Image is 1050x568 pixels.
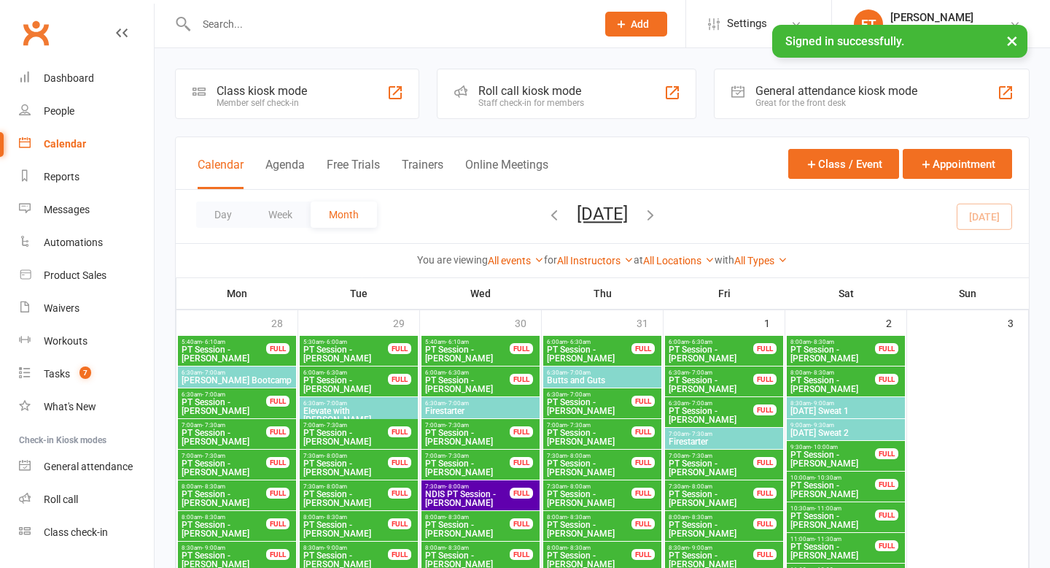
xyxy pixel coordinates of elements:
strong: You are viewing [417,254,488,266]
div: FULL [266,457,289,468]
span: - 7:30am [446,453,469,459]
span: - 7:00am [324,400,347,407]
div: Roll call [44,494,78,505]
th: Fri [664,278,785,309]
span: PT Session - [PERSON_NAME] [424,429,510,446]
div: FULL [631,518,655,529]
div: 30 [515,310,541,334]
div: FULL [753,457,777,468]
span: - 8:30am [567,514,591,521]
span: 8:30am [668,545,754,551]
a: All Types [734,255,787,266]
button: Week [250,202,311,228]
div: FULL [266,426,289,437]
a: Product Sales [19,259,154,292]
a: Messages [19,193,154,226]
span: - 6:30am [689,339,712,345]
div: 2 [886,310,906,334]
span: 8:00am [668,514,754,521]
span: PT Session - [PERSON_NAME] [303,490,389,507]
span: Elevate with [PERSON_NAME] [303,407,415,424]
span: - 8:30am [202,514,225,521]
span: 8:00am [546,545,632,551]
span: PT Session - [PERSON_NAME] [790,345,876,363]
span: 7:30am [303,453,389,459]
a: Automations [19,226,154,259]
span: [DATE] Sweat 1 [790,407,902,415]
span: 6:00am [424,369,510,376]
div: Waivers [44,302,79,314]
a: General attendance kiosk mode [19,450,154,483]
span: PT Session - [PERSON_NAME] [424,521,510,538]
span: Firestarter [668,437,780,446]
span: - 10:00am [811,444,838,450]
span: - 8:30am [689,514,712,521]
div: FULL [388,374,411,385]
div: Calendar [44,138,86,150]
span: - 7:30am [689,431,712,437]
span: 9:30am [790,444,876,450]
button: [DATE] [577,204,628,224]
div: FULL [510,518,533,529]
div: FULL [388,457,411,468]
th: Mon [176,278,298,309]
div: General attendance kiosk mode [755,84,917,98]
span: - 8:00am [567,483,591,490]
span: - 7:00am [689,400,712,407]
div: True Personal Training [890,24,991,37]
span: - 8:30am [567,545,591,551]
span: 6:30am [668,400,754,407]
span: - 7:30am [446,422,469,429]
span: 6:00am [303,369,389,376]
span: - 6:30am [446,369,469,376]
strong: for [544,254,557,266]
span: PT Session - [PERSON_NAME] [546,398,632,415]
span: - 7:00am [446,400,469,407]
span: 8:00am [424,514,510,521]
div: FULL [753,404,777,415]
span: 8:00am [181,483,267,490]
span: - 9:00am [202,545,225,551]
div: FULL [875,448,898,459]
span: PT Session - [PERSON_NAME] [181,459,267,477]
span: 8:30am [303,545,389,551]
span: - 8:00am [324,453,347,459]
div: Automations [44,237,103,248]
span: PT Session - [PERSON_NAME] [424,345,510,363]
div: FULL [631,343,655,354]
div: FULL [510,457,533,468]
button: Online Meetings [465,158,548,189]
strong: with [715,254,734,266]
span: PT Session - [PERSON_NAME] [424,376,510,394]
div: Great for the front desk [755,98,917,108]
span: - 6:30am [567,339,591,345]
span: Settings [727,7,767,40]
a: Tasks 7 [19,358,154,391]
span: - 8:30am [324,514,347,521]
span: - 7:30am [202,422,225,429]
div: FULL [875,510,898,521]
span: PT Session - [PERSON_NAME] [790,512,876,529]
span: - 6:10am [202,339,225,345]
div: People [44,105,74,117]
span: PT Session - [PERSON_NAME] [303,459,389,477]
button: × [999,25,1025,56]
span: 5:40am [424,339,510,345]
span: Firestarter [424,407,537,415]
span: - 9:30am [811,422,834,429]
span: 10:30am [790,505,876,512]
span: - 7:30am [567,422,591,429]
div: FULL [388,549,411,560]
span: 8:30am [181,545,267,551]
span: - 7:30am [202,453,225,459]
div: FULL [875,479,898,490]
span: PT Session - [PERSON_NAME] [790,542,876,560]
span: - 8:30am [811,339,834,345]
button: Trainers [402,158,443,189]
span: NDIS PT Session - [PERSON_NAME] [424,490,510,507]
span: PT Session - [PERSON_NAME] [546,459,632,477]
span: 7:00am [668,431,780,437]
div: FULL [266,518,289,529]
span: PT Session - [PERSON_NAME] [546,345,632,363]
span: 7:30am [546,453,632,459]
